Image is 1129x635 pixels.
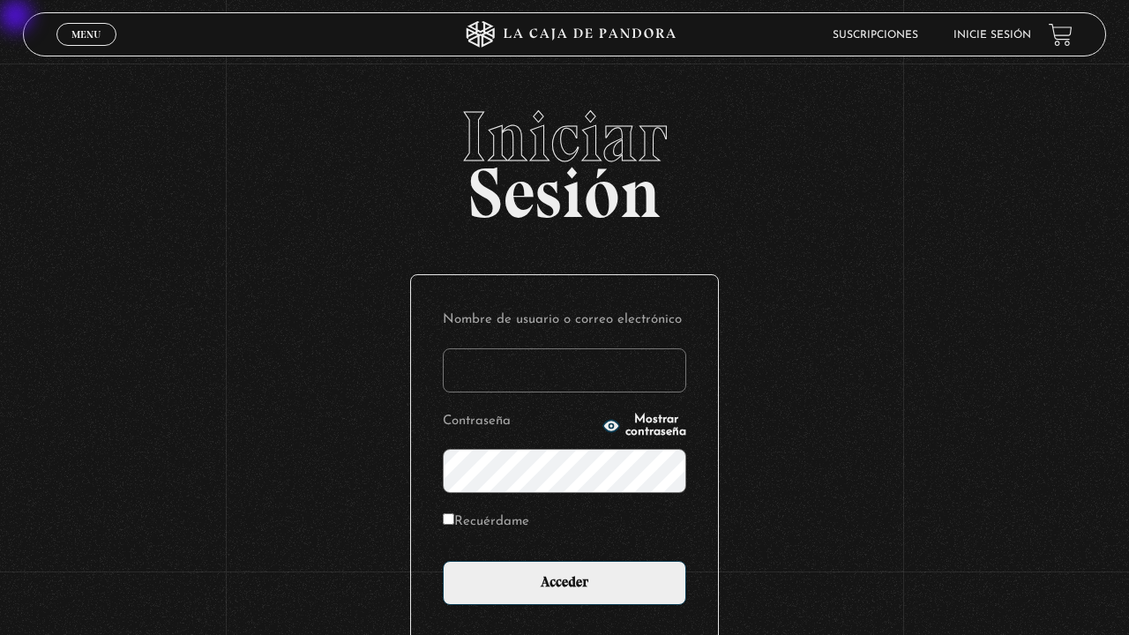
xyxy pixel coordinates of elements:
h2: Sesión [23,101,1107,214]
a: View your shopping cart [1049,23,1073,47]
span: Cerrar [66,44,108,56]
input: Recuérdame [443,513,454,525]
span: Mostrar contraseña [625,414,686,438]
label: Recuérdame [443,509,529,536]
button: Mostrar contraseña [602,414,686,438]
span: Iniciar [23,101,1107,172]
a: Suscripciones [833,30,918,41]
span: Menu [71,29,101,40]
label: Contraseña [443,408,597,436]
a: Inicie sesión [953,30,1031,41]
input: Acceder [443,561,686,605]
label: Nombre de usuario o correo electrónico [443,307,686,334]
